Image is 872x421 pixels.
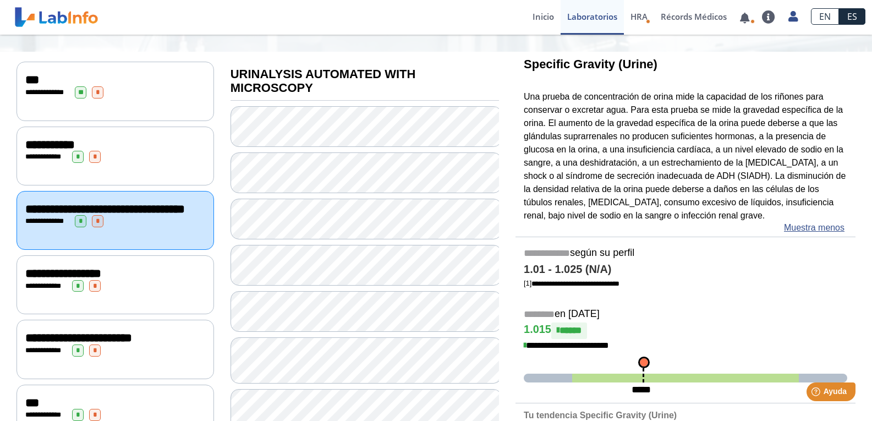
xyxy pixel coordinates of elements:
b: Specific Gravity (Urine) [524,57,657,71]
b: URINALYSIS AUTOMATED WITH MICROSCOPY [231,67,416,95]
h5: en [DATE] [524,308,847,321]
a: EN [811,8,839,25]
h4: 1.015 [524,322,847,339]
iframe: Help widget launcher [774,378,860,409]
span: HRA [630,11,648,22]
a: [1] [524,279,619,287]
a: ES [839,8,865,25]
p: Una prueba de concentración de orina mide la capacidad de los riñones para conservar o excretar a... [524,90,847,222]
a: Muestra menos [784,221,844,234]
b: Tu tendencia Specific Gravity (Urine) [524,411,677,420]
h5: según su perfil [524,247,847,260]
h4: 1.01 - 1.025 (N/A) [524,263,847,276]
